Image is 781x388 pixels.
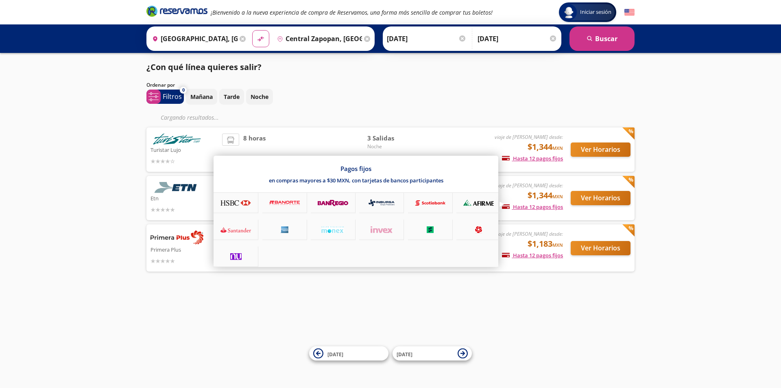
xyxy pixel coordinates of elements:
[149,28,238,49] input: Buscar Origen
[552,193,563,199] small: MXN
[327,351,343,357] span: [DATE]
[624,7,635,18] button: English
[387,28,467,49] input: Elegir Fecha
[528,238,563,250] span: $1,183
[151,193,218,203] p: Etn
[502,252,563,259] span: Hasta 12 pagos fijos
[274,28,362,49] input: Buscar Destino
[571,241,630,255] button: Ver Horarios
[224,92,240,101] p: Tarde
[367,143,424,150] span: Noche
[502,155,563,162] span: Hasta 12 pagos fijos
[502,203,563,210] span: Hasta 12 pagos fijos
[393,346,472,361] button: [DATE]
[577,8,615,16] span: Iniciar sesión
[269,177,443,184] p: en compras mayores a $30 MXN, con tarjetas de bancos participantes
[571,191,630,205] button: Ver Horarios
[151,145,218,154] p: Turistar Lujo
[161,114,219,121] em: Cargando resultados ...
[246,89,273,105] button: Noche
[146,5,207,17] i: Brand Logo
[367,134,424,143] span: 3 Salidas
[146,81,175,89] p: Ordenar por
[569,26,635,51] button: Buscar
[571,142,630,157] button: Ver Horarios
[552,145,563,151] small: MXN
[211,9,493,16] em: ¡Bienvenido a la nueva experiencia de compra de Reservamos, una forma más sencilla de comprar tus...
[397,351,412,357] span: [DATE]
[528,189,563,202] span: $1,344
[495,182,563,189] em: viaje de [PERSON_NAME] desde:
[146,90,184,104] button: 0Filtros
[528,141,563,153] span: $1,344
[309,346,388,361] button: [DATE]
[182,87,185,94] span: 0
[495,134,563,140] em: viaje de [PERSON_NAME] desde:
[243,134,266,166] span: 8 horas
[340,164,371,173] p: Pagos fijos
[186,89,217,105] button: Mañana
[495,230,563,237] em: viaje de [PERSON_NAME] desde:
[151,230,203,244] img: Primera Plus
[151,182,203,193] img: Etn
[219,89,244,105] button: Tarde
[146,61,262,73] p: ¿Con qué línea quieres salir?
[151,134,203,145] img: Turistar Lujo
[251,92,268,101] p: Noche
[478,28,557,49] input: Opcional
[151,244,218,254] p: Primera Plus
[163,92,182,101] p: Filtros
[552,242,563,248] small: MXN
[190,92,213,101] p: Mañana
[146,5,207,20] a: Brand Logo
